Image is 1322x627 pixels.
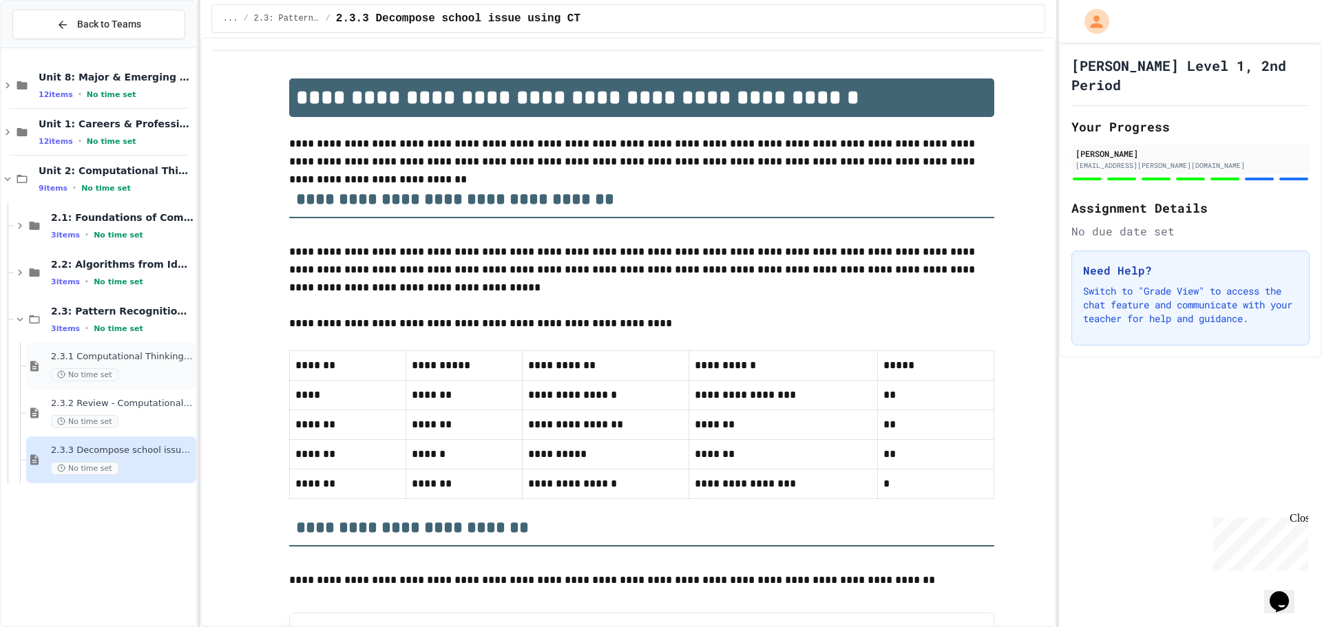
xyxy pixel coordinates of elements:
[94,324,143,333] span: No time set
[326,13,330,24] span: /
[39,184,67,193] span: 9 items
[51,415,118,428] span: No time set
[39,71,193,83] span: Unit 8: Major & Emerging Technologies
[51,445,193,456] span: 2.3.3 Decompose school issue using CT
[85,229,88,240] span: •
[51,211,193,224] span: 2.1: Foundations of Computational Thinking
[51,324,80,333] span: 3 items
[87,90,136,99] span: No time set
[78,89,81,100] span: •
[39,90,73,99] span: 12 items
[81,184,131,193] span: No time set
[336,10,580,27] span: 2.3.3 Decompose school issue using CT
[1071,117,1310,136] h2: Your Progress
[51,258,193,270] span: 2.2: Algorithms from Idea to Flowchart
[1083,284,1298,326] p: Switch to "Grade View" to access the chat feature and communicate with your teacher for help and ...
[51,277,80,286] span: 3 items
[51,305,193,317] span: 2.3: Pattern Recognition & Decomposition
[73,182,76,193] span: •
[1071,56,1310,94] h1: [PERSON_NAME] Level 1, 2nd Period
[85,276,88,287] span: •
[78,136,81,147] span: •
[51,398,193,410] span: 2.3.2 Review - Computational Thinking - Your Problem-Solving Toolkit
[77,17,141,32] span: Back to Teams
[87,137,136,146] span: No time set
[1071,223,1310,240] div: No due date set
[1070,6,1113,37] div: My Account
[1264,572,1308,613] iframe: chat widget
[1083,262,1298,279] h3: Need Help?
[1208,512,1308,571] iframe: chat widget
[51,462,118,475] span: No time set
[94,231,143,240] span: No time set
[51,351,193,363] span: 2.3.1 Computational Thinking - Your Problem-Solving Toolkit
[85,323,88,334] span: •
[39,164,193,177] span: Unit 2: Computational Thinking & Problem-Solving
[1076,147,1305,160] div: [PERSON_NAME]
[223,13,238,24] span: ...
[254,13,320,24] span: 2.3: Pattern Recognition & Decomposition
[243,13,248,24] span: /
[39,118,193,130] span: Unit 1: Careers & Professionalism
[94,277,143,286] span: No time set
[39,137,73,146] span: 12 items
[1071,198,1310,217] h2: Assignment Details
[51,231,80,240] span: 3 items
[51,368,118,381] span: No time set
[1076,160,1305,171] div: [EMAIL_ADDRESS][PERSON_NAME][DOMAIN_NAME]
[6,6,95,87] div: Chat with us now!Close
[12,10,185,39] button: Back to Teams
